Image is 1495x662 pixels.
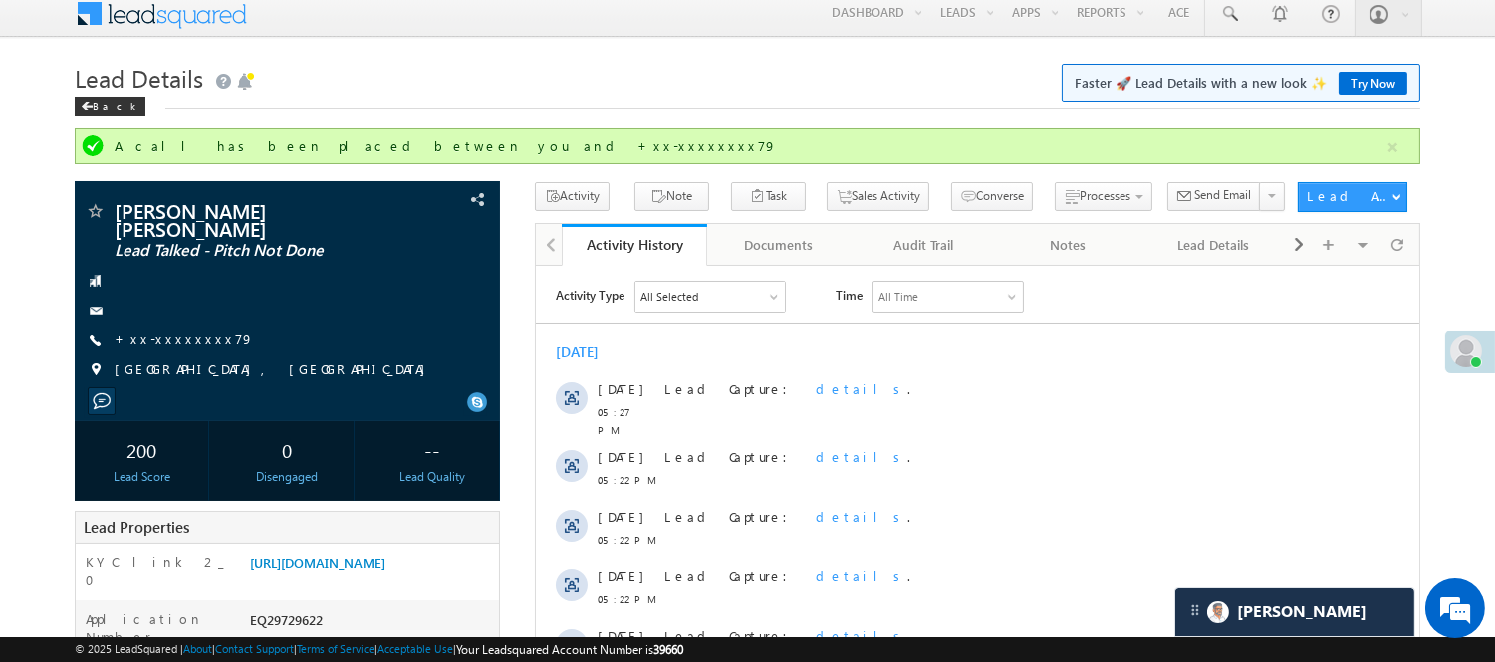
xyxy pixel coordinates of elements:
[343,22,382,40] div: All Time
[115,137,1384,155] div: A call has been placed between you and +xx-xxxxxxxx79
[20,78,85,96] div: [DATE]
[115,241,378,261] span: Lead Talked - Pitch Not Done
[75,62,203,94] span: Lead Details
[371,431,494,468] div: --
[128,242,264,259] span: Lead Capture:
[34,105,84,130] img: d_60004797649_company_0_60004797649
[868,233,978,257] div: Audit Trail
[183,642,212,655] a: About
[1055,182,1152,211] button: Processes
[128,302,264,319] span: Lead Capture:
[128,608,776,626] div: .
[128,421,264,438] span: Lead Capture:
[1187,602,1203,618] img: carter-drag
[75,640,683,659] span: © 2025 LeadSquared | | | | |
[80,431,203,468] div: 200
[26,184,364,500] textarea: Type your message and hit 'Enter'
[104,105,335,130] div: Chat with us now
[128,242,776,260] div: .
[128,361,264,378] span: Lead Capture:
[62,361,107,379] span: [DATE]
[128,608,264,625] span: Lead Capture:
[1080,188,1130,203] span: Processes
[62,608,107,626] span: [DATE]
[1207,601,1229,623] img: Carter
[731,182,806,211] button: Task
[280,302,372,319] span: details
[1195,186,1252,204] span: Send Email
[827,182,929,211] button: Sales Activity
[20,15,89,45] span: Activity Type
[105,22,162,40] div: All Selected
[535,182,610,211] button: Activity
[80,468,203,486] div: Lead Score
[225,468,349,486] div: Disengaged
[128,541,776,558] div: .
[1157,233,1268,257] div: Lead Details
[280,421,372,438] span: details
[86,553,229,589] label: KYC link 2_0
[280,608,372,625] span: details
[84,517,189,537] span: Lead Properties
[562,224,706,266] a: Activity History
[62,205,122,223] span: 05:22 PM
[280,114,372,131] span: details
[128,421,776,439] div: .
[128,182,264,199] span: Lead Capture:
[280,361,372,378] span: details
[1339,72,1407,95] a: Try Now
[62,325,122,342] span: 05:22 PM
[86,610,229,646] label: Application Number
[128,182,776,200] div: .
[300,15,327,45] span: Time
[100,16,249,46] div: All Selected
[62,563,122,599] span: 05:08 PM
[1174,587,1415,637] div: carter-dragCarter[PERSON_NAME]
[577,235,691,254] div: Activity History
[75,96,155,112] a: Back
[634,182,709,211] button: Note
[128,481,776,499] div: .
[128,541,264,557] span: Lead Capture:
[1298,182,1407,212] button: Lead Actions
[215,642,294,655] a: Contact Support
[280,541,372,557] span: details
[852,224,996,266] a: Audit Trail
[1141,224,1286,266] a: Lead Details
[115,201,378,237] span: [PERSON_NAME] [PERSON_NAME]
[115,331,254,347] a: +xx-xxxxxxxx79
[62,504,122,522] span: 05:10 PM
[128,302,776,320] div: .
[128,114,776,132] div: .
[280,182,372,199] span: details
[951,182,1033,211] button: Converse
[1307,187,1391,205] div: Lead Actions
[653,642,683,657] span: 39660
[1237,602,1367,621] span: Carter
[62,182,107,200] span: [DATE]
[456,642,683,657] span: Your Leadsquared Account Number is
[128,114,264,131] span: Lead Capture:
[128,481,264,498] span: Lead Capture:
[997,224,1141,266] a: Notes
[62,114,107,132] span: [DATE]
[1075,73,1407,93] span: Faster 🚀 Lead Details with a new look ✨
[62,481,107,499] span: [DATE]
[128,361,776,379] div: .
[280,242,372,259] span: details
[62,242,107,260] span: [DATE]
[245,610,499,638] div: EQ29729622
[62,541,107,558] span: [DATE]
[62,444,122,462] span: 05:12 PM
[1013,233,1123,257] div: Notes
[371,468,494,486] div: Lead Quality
[62,265,122,283] span: 05:22 PM
[280,481,372,498] span: details
[327,10,374,58] div: Minimize live chat window
[271,516,362,543] em: Start Chat
[115,360,435,380] span: [GEOGRAPHIC_DATA], [GEOGRAPHIC_DATA]
[1167,182,1261,211] button: Send Email
[225,431,349,468] div: 0
[723,233,834,257] div: Documents
[250,554,385,571] a: [URL][DOMAIN_NAME]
